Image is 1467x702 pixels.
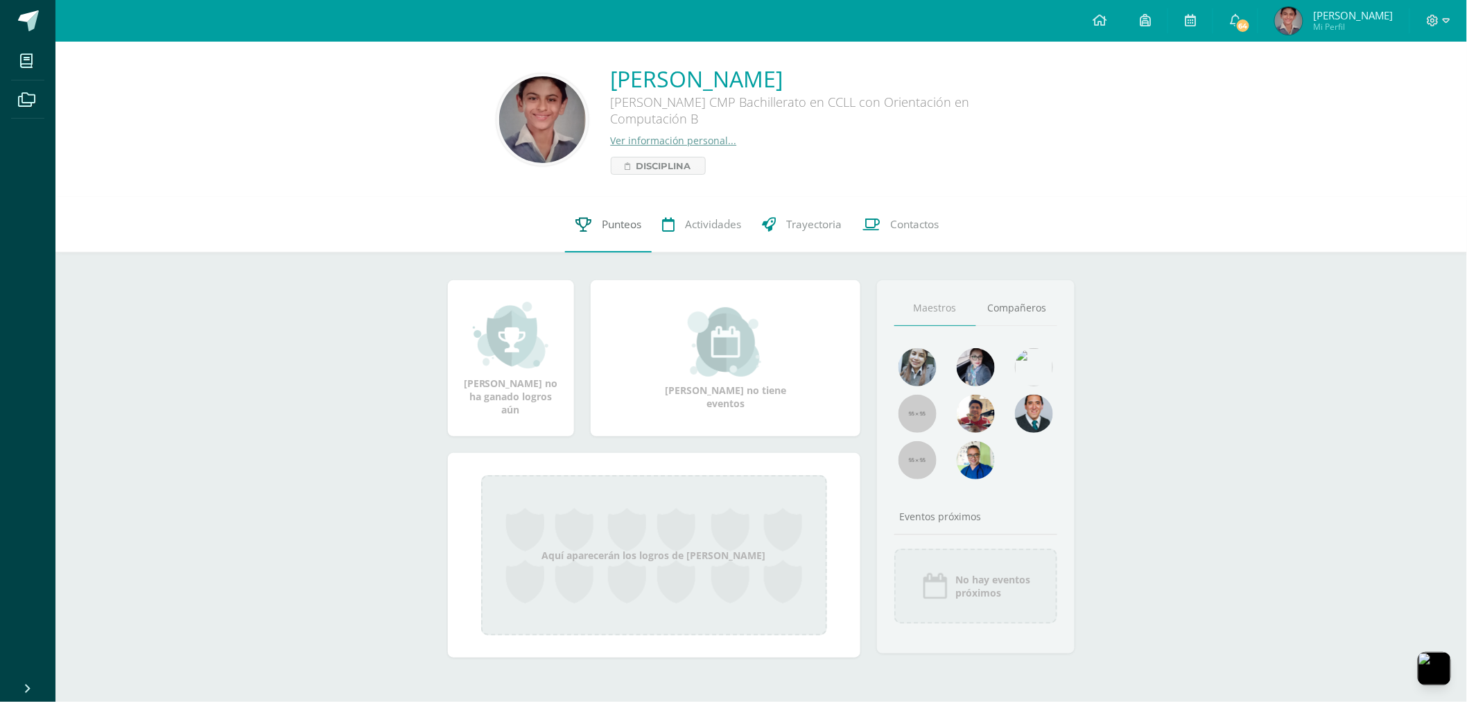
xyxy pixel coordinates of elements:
img: 55x55 [899,441,937,479]
span: Punteos [602,217,641,232]
img: eec80b72a0218df6e1b0c014193c2b59.png [1015,395,1053,433]
a: Compañeros [976,291,1058,326]
a: Actividades [652,197,752,252]
span: No hay eventos próximos [956,573,1031,599]
a: Punteos [565,197,652,252]
img: 06146913bb8d9398940fd3dd5d94d252.png [1275,7,1303,35]
div: [PERSON_NAME] no tiene eventos [656,307,795,410]
span: [PERSON_NAME] [1313,8,1393,22]
img: c25c8a4a46aeab7e345bf0f34826bacf.png [1015,348,1053,386]
a: Maestros [894,291,976,326]
span: Actividades [685,217,741,232]
img: b8baad08a0802a54ee139394226d2cf3.png [957,348,995,386]
img: event_small.png [688,307,763,377]
span: 64 [1235,18,1251,33]
img: b6654a7add94dbab89af5f4c4cb5c736.png [499,76,586,163]
img: event_icon.png [921,572,949,600]
span: Contactos [890,217,939,232]
a: [PERSON_NAME] [611,64,1027,94]
a: Contactos [852,197,949,252]
img: 10741f48bcca31577cbcd80b61dad2f3.png [957,441,995,479]
img: 55x55 [899,395,937,433]
img: achievement_small.png [473,300,548,370]
img: 45bd7986b8947ad7e5894cbc9b781108.png [899,348,937,386]
a: Ver información personal... [611,134,737,147]
span: Mi Perfil [1313,21,1393,33]
a: Trayectoria [752,197,852,252]
span: Disciplina [636,157,691,174]
span: Trayectoria [786,217,842,232]
img: 11152eb22ca3048aebc25a5ecf6973a7.png [957,395,995,433]
div: [PERSON_NAME] no ha ganado logros aún [462,300,560,416]
a: Disciplina [611,157,706,175]
div: Aquí aparecerán los logros de [PERSON_NAME] [481,475,827,635]
div: Eventos próximos [894,510,1058,523]
div: [PERSON_NAME] CMP Bachillerato en CCLL con Orientación en Computación B [611,94,1027,134]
